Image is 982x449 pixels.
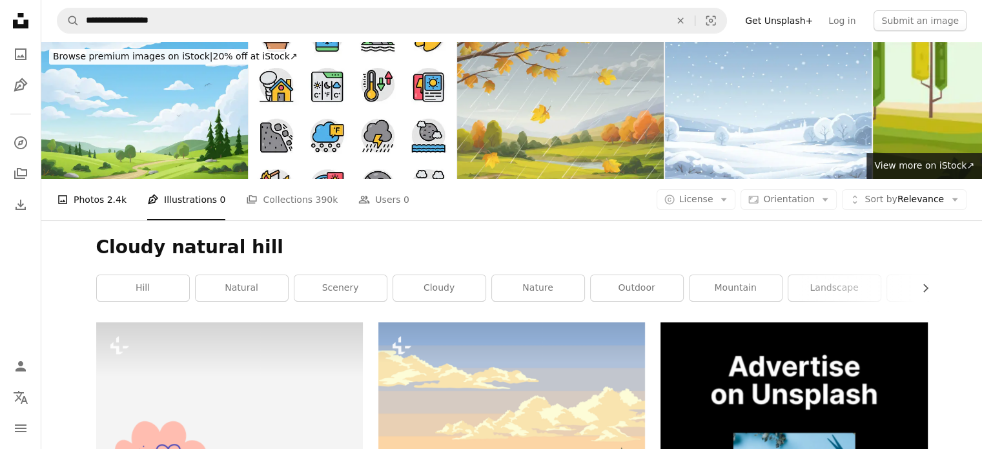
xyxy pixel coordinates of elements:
button: Orientation [741,189,837,210]
a: hill [97,275,189,301]
a: mountain [690,275,782,301]
a: scenery [294,275,387,301]
a: Log in [821,10,863,31]
span: Browse premium images on iStock | [53,51,212,61]
a: cloudy [393,275,486,301]
span: License [679,194,713,204]
a: outdoor [591,275,683,301]
span: 0 [404,193,409,207]
a: wanderlust landscape scene with pines [378,417,645,429]
button: Sort byRelevance [842,189,967,210]
button: Language [8,384,34,410]
img: Rainy Autumn Landscape [457,41,664,179]
a: nature [492,275,584,301]
a: Log in / Sign up [8,353,34,379]
a: Photos 2.4k [57,179,127,220]
span: Relevance [864,193,944,206]
a: Get Unsplash+ [737,10,821,31]
a: Download History [8,192,34,218]
a: Collections 390k [246,179,338,220]
span: Sort by [864,194,897,204]
span: View more on iStock ↗ [874,160,974,171]
a: Users 0 [358,179,409,220]
span: Orientation [763,194,814,204]
a: slope [887,275,979,301]
a: landscape [788,275,881,301]
a: Home — Unsplash [8,8,34,36]
button: Submit an image [874,10,967,31]
h1: Cloudy natural hill [96,236,928,259]
button: Clear [666,8,695,33]
img: Landscape With Road And Cloudy Blue Sky [41,41,248,179]
button: Menu [8,415,34,441]
form: Find visuals sitewide [57,8,727,34]
span: 2.4k [107,193,127,207]
button: Visual search [695,8,726,33]
a: Photos [8,41,34,67]
img: Idyllic Snowy Winter Landscape [665,41,872,179]
button: scroll list to the right [914,275,928,301]
img: Set of Weather Overcast Flat Icons [249,41,456,179]
a: natural [196,275,288,301]
span: 20% off at iStock ↗ [53,51,298,61]
a: Collections [8,161,34,187]
a: Illustrations [8,72,34,98]
button: License [657,189,736,210]
span: 390k [315,193,338,207]
a: Explore [8,130,34,156]
button: Search Unsplash [57,8,79,33]
a: View more on iStock↗ [866,153,982,179]
a: Browse premium images on iStock|20% off at iStock↗ [41,41,309,72]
